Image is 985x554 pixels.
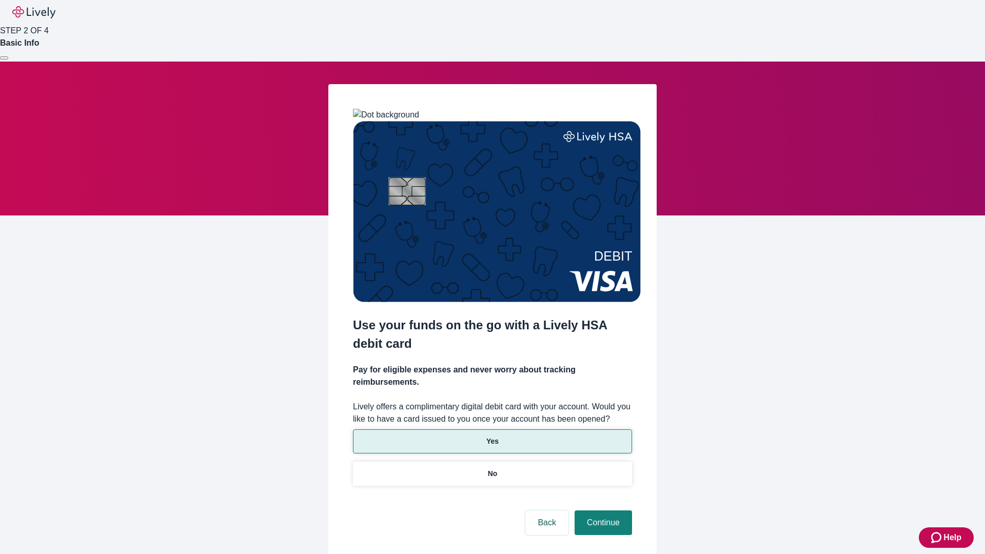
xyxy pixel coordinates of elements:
[943,531,961,544] span: Help
[353,462,632,486] button: No
[931,531,943,544] svg: Zendesk support icon
[488,468,498,479] p: No
[353,429,632,453] button: Yes
[353,121,641,302] img: Debit card
[486,436,499,447] p: Yes
[353,401,632,425] label: Lively offers a complimentary digital debit card with your account. Would you like to have a card...
[353,364,632,388] h4: Pay for eligible expenses and never worry about tracking reimbursements.
[919,527,974,548] button: Zendesk support iconHelp
[12,6,55,18] img: Lively
[353,109,419,121] img: Dot background
[575,510,632,535] button: Continue
[525,510,568,535] button: Back
[353,316,632,353] h2: Use your funds on the go with a Lively HSA debit card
